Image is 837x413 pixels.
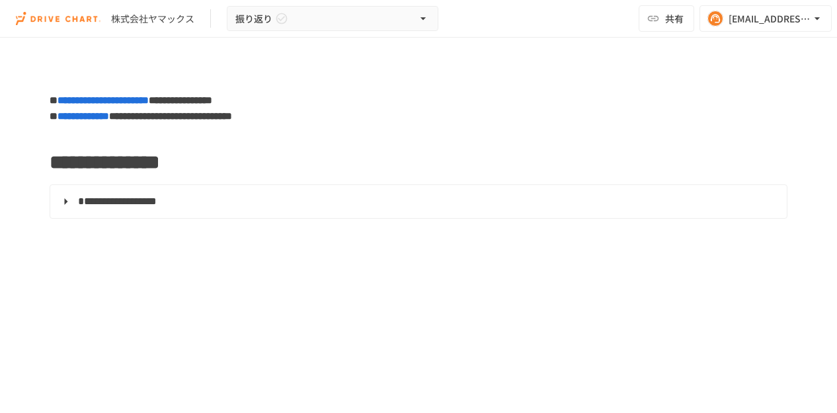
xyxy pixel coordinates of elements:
[665,11,684,26] span: 共有
[16,8,100,29] img: i9VDDS9JuLRLX3JIUyK59LcYp6Y9cayLPHs4hOxMB9W
[699,5,832,32] button: [EMAIL_ADDRESS][DOMAIN_NAME]
[227,6,438,32] button: 振り返り
[639,5,694,32] button: 共有
[235,11,272,27] span: 振り返り
[729,11,811,27] div: [EMAIL_ADDRESS][DOMAIN_NAME]
[111,12,194,26] div: 株式会社ヤマックス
